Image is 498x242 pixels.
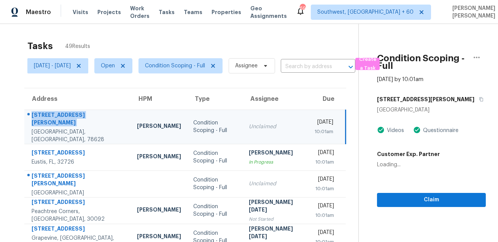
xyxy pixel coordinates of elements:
[131,88,187,110] th: HPM
[32,111,125,128] div: [STREET_ADDRESS][PERSON_NAME]
[137,232,181,242] div: [PERSON_NAME]
[345,62,356,72] button: Open
[27,42,53,50] h2: Tasks
[315,212,334,219] div: 10:01am
[193,176,237,191] div: Condition Scoping - Full
[377,76,423,83] div: [DATE] by 10:01am
[32,128,125,143] div: [GEOGRAPHIC_DATA], [GEOGRAPHIC_DATA], 78628
[315,149,334,158] div: [DATE]
[32,198,125,208] div: [STREET_ADDRESS]
[413,126,421,134] img: Artifact Present Icon
[474,92,485,106] button: Copy Address
[32,158,125,166] div: Eustis, FL, 32726
[377,126,385,134] img: Artifact Present Icon
[249,225,302,242] div: [PERSON_NAME][DATE]
[187,88,243,110] th: Type
[193,119,237,134] div: Condition Scoping - Full
[383,195,480,205] span: Claim
[159,10,175,15] span: Tasks
[137,206,181,215] div: [PERSON_NAME]
[32,172,125,189] div: [STREET_ADDRESS][PERSON_NAME]
[145,62,205,70] span: Condition Scoping - Full
[377,54,468,70] h2: Condition Scoping - Full
[193,203,237,218] div: Condition Scoping - Full
[130,5,150,20] span: Work Orders
[315,185,334,193] div: 10:01am
[377,162,401,167] span: Loading...
[309,88,346,110] th: Due
[249,215,302,223] div: Not Started
[97,8,121,16] span: Projects
[235,62,258,70] span: Assignee
[101,62,115,70] span: Open
[32,225,125,234] div: [STREET_ADDRESS]
[315,128,333,135] div: 10:01am
[32,208,125,223] div: Peachtree Corners, [GEOGRAPHIC_DATA], 30092
[32,149,125,158] div: [STREET_ADDRESS]
[377,150,440,158] h5: Customer Exp. Partner
[315,118,333,128] div: [DATE]
[249,123,302,131] div: Unclaimed
[243,88,309,110] th: Assignee
[32,189,125,197] div: [GEOGRAPHIC_DATA]
[449,5,495,20] span: [PERSON_NAME] [PERSON_NAME]
[249,158,302,166] div: In Progress
[184,8,202,16] span: Teams
[65,43,90,50] span: 49 Results
[212,8,241,16] span: Properties
[315,229,334,238] div: [DATE]
[300,5,305,12] div: 698
[377,96,474,103] h5: [STREET_ADDRESS][PERSON_NAME]
[421,127,458,134] div: Questionnaire
[26,8,51,16] span: Maestro
[377,193,486,207] button: Claim
[249,149,302,158] div: [PERSON_NAME]
[385,127,404,134] div: Videos
[315,158,334,166] div: 10:01am
[249,198,302,215] div: [PERSON_NAME][DATE]
[377,106,486,114] div: [GEOGRAPHIC_DATA]
[317,8,414,16] span: Southwest, [GEOGRAPHIC_DATA] + 60
[359,55,376,73] span: Create a Task
[137,153,181,162] div: [PERSON_NAME]
[249,180,302,188] div: Unclaimed
[250,5,287,20] span: Geo Assignments
[34,62,71,70] span: [DATE] - [DATE]
[355,58,380,70] button: Create a Task
[315,175,334,185] div: [DATE]
[193,150,237,165] div: Condition Scoping - Full
[137,122,181,132] div: [PERSON_NAME]
[281,61,334,73] input: Search by address
[315,202,334,212] div: [DATE]
[73,8,88,16] span: Visits
[24,88,131,110] th: Address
